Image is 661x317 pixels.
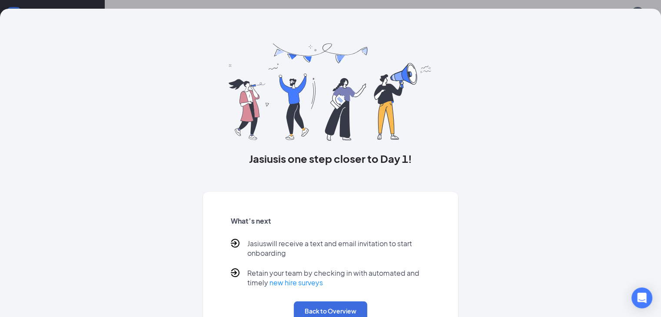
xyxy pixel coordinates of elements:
[247,239,430,258] p: Jasius will receive a text and email invitation to start onboarding
[203,151,458,166] h3: Jasius is one step closer to Day 1!
[269,278,323,287] a: new hire surveys
[229,43,432,141] img: you are all set
[231,216,430,226] h5: What’s next
[247,268,430,287] p: Retain your team by checking in with automated and timely
[631,287,652,308] div: Open Intercom Messenger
